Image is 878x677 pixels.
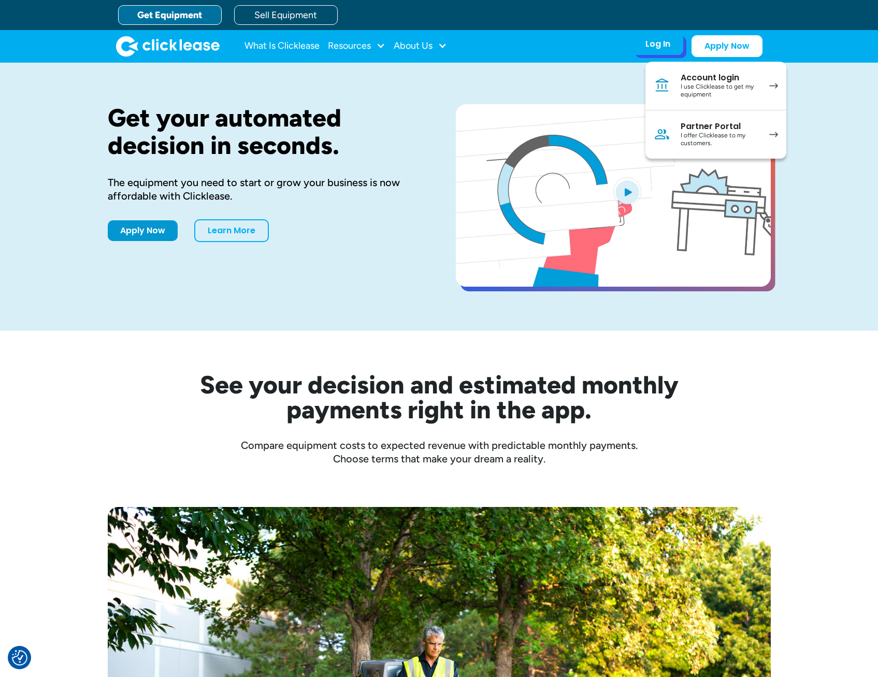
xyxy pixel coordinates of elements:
[645,110,786,159] a: Partner PortalI offer Clicklease to my customers.
[116,36,220,57] a: home
[769,132,778,137] img: arrow
[456,104,771,287] a: open lightbox
[692,35,762,57] a: Apply Now
[12,650,27,666] button: Consent Preferences
[149,372,729,422] h2: See your decision and estimated monthly payments right in the app.
[681,121,759,132] div: Partner Portal
[654,77,670,94] img: Bank icon
[118,5,222,25] a: Get Equipment
[108,176,423,203] div: The equipment you need to start or grow your business is now affordable with Clicklease.
[108,104,423,159] h1: Get your automated decision in seconds.
[394,36,447,57] div: About Us
[244,36,320,57] a: What Is Clicklease
[194,219,269,242] a: Learn More
[12,650,27,666] img: Revisit consent button
[108,220,178,241] a: Apply Now
[645,62,786,110] a: Account loginI use Clicklease to get my equipment
[645,39,670,49] div: Log In
[654,126,670,143] img: Person icon
[681,132,759,148] div: I offer Clicklease to my customers.
[234,5,338,25] a: Sell Equipment
[328,36,385,57] div: Resources
[108,439,771,466] div: Compare equipment costs to expected revenue with predictable monthly payments. Choose terms that ...
[681,73,759,83] div: Account login
[613,177,641,206] img: Blue play button logo on a light blue circular background
[645,62,786,159] nav: Log In
[681,83,759,99] div: I use Clicklease to get my equipment
[769,83,778,89] img: arrow
[116,36,220,57] img: Clicklease logo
